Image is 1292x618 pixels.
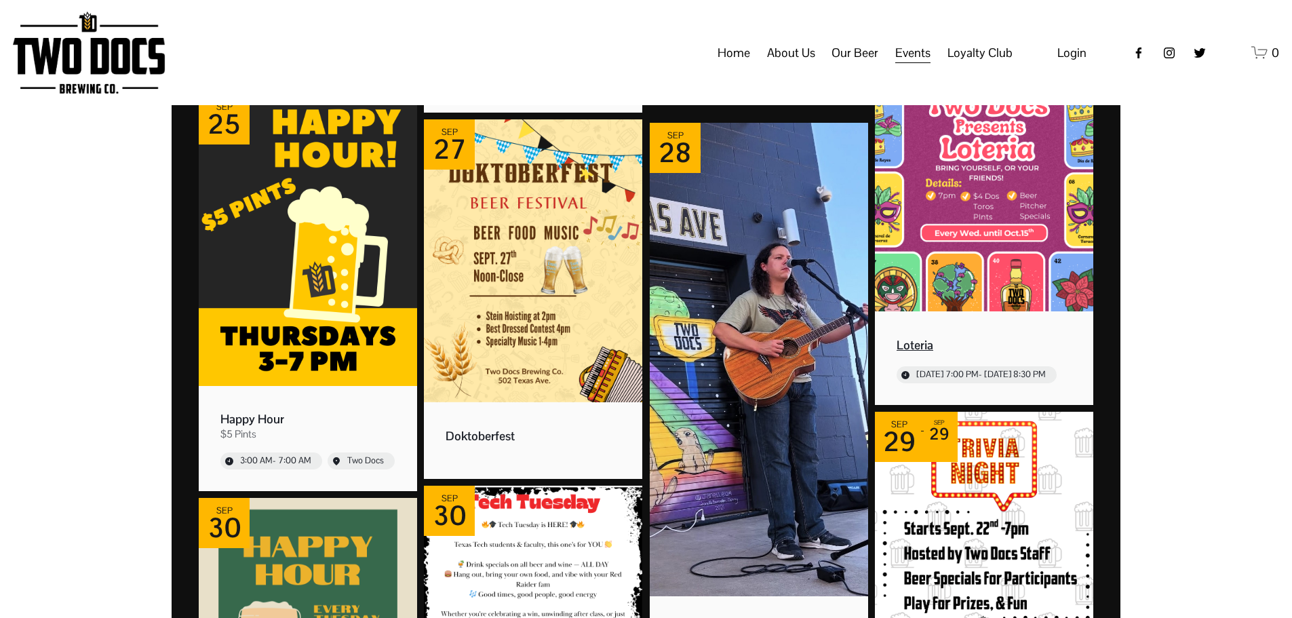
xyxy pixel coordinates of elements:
div: Sep [433,128,465,137]
div: Event date: September 25 [199,94,250,144]
div: Event date: September 28 [650,123,701,173]
img: Picture for 'Doktoberfest' event [424,119,642,402]
div: Event name [446,428,621,444]
a: Home [718,40,750,66]
div: Event date: September 27 [424,119,475,170]
div: 29 [929,426,950,442]
img: Two Docs Brewing Co. [13,12,165,94]
a: Facebook [1132,46,1146,60]
span: Events [895,41,931,64]
div: 30 [433,503,466,528]
img: Picture for '502 JAM' event [650,123,868,596]
div: Event tags [220,427,395,441]
a: folder dropdown [767,40,815,66]
a: folder dropdown [947,40,1013,66]
a: 0 items in cart [1251,44,1279,61]
a: instagram-unauth [1162,46,1176,60]
div: $5 Pints [220,427,256,441]
div: Event: Happy Hour [195,91,420,495]
a: folder dropdown [895,40,931,66]
div: Sep [883,420,916,429]
a: Login [1057,41,1087,64]
div: Sep [433,494,466,503]
div: Sep [659,131,692,140]
div: 30 [208,516,241,540]
a: twitter-unauth [1193,46,1207,60]
div: 27 [433,137,465,161]
div: Event dates: September 29 - September 29 [875,412,958,462]
div: 25 [208,112,241,136]
div: Event date: September 30 [199,498,250,548]
a: folder dropdown [831,40,878,66]
div: Sep [208,506,241,516]
span: Login [1057,45,1087,60]
div: Event: Doktoberfest [420,116,646,482]
div: Event location [347,455,384,467]
span: 0 [1272,45,1279,60]
div: Start time: 7:00 PM, end time: 8:30 PM [916,369,1046,381]
div: Event: Loteria [872,25,1097,408]
img: Picture for 'Loteria' event [875,28,1093,311]
div: Sep [929,420,950,426]
div: 28 [659,140,692,165]
div: Event date: September 30 [424,486,475,536]
div: Event name [220,412,395,427]
span: Our Beer [831,41,878,64]
div: 29 [883,429,916,454]
div: Start time: 3:00 AM, end time: 7:00 AM [240,455,311,467]
img: Picture for 'Happy Hour' event [199,94,417,386]
span: About Us [767,41,815,64]
div: Event name [897,337,1072,353]
span: Loyalty Club [947,41,1013,64]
